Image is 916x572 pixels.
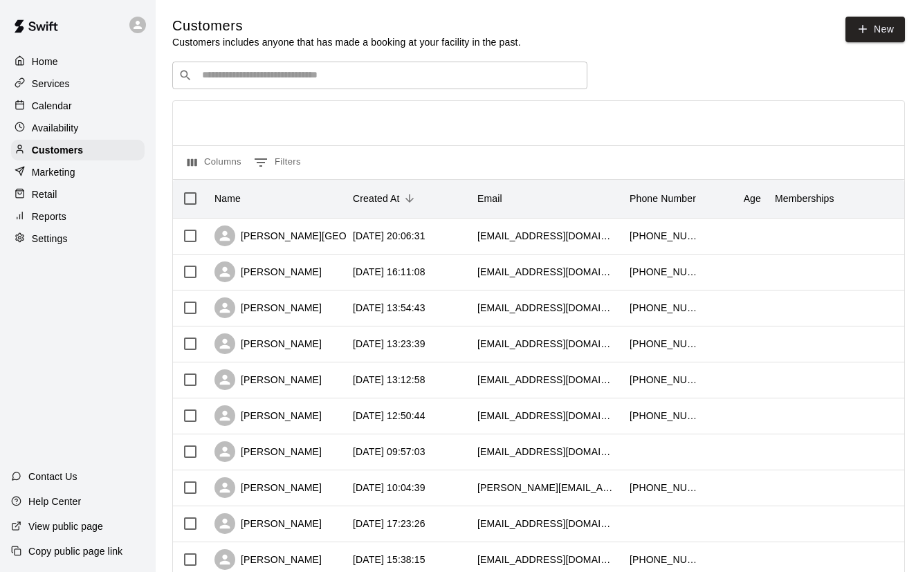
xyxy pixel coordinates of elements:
[32,55,58,68] p: Home
[477,553,616,566] div: swhitten315@gmail.com
[11,228,145,249] a: Settings
[353,337,425,351] div: 2025-08-20 13:23:39
[11,118,145,138] a: Availability
[32,99,72,113] p: Calendar
[172,35,521,49] p: Customers includes anyone that has made a booking at your facility in the past.
[706,179,768,218] div: Age
[623,179,706,218] div: Phone Number
[32,165,75,179] p: Marketing
[353,265,425,279] div: 2025-08-20 16:11:08
[630,409,699,423] div: +19367676355
[32,121,79,135] p: Availability
[28,519,103,533] p: View public page
[346,179,470,218] div: Created At
[11,162,145,183] a: Marketing
[477,373,616,387] div: marianavargas97@hotmail.com
[630,337,699,351] div: +12815082692
[208,179,346,218] div: Name
[11,95,145,116] a: Calendar
[845,17,905,42] a: New
[353,373,425,387] div: 2025-08-20 13:12:58
[214,513,322,534] div: [PERSON_NAME]
[11,140,145,160] a: Customers
[477,229,616,243] div: brittanypoland01@gmail.com
[630,301,699,315] div: +18327926499
[775,179,834,218] div: Memberships
[214,405,322,426] div: [PERSON_NAME]
[32,143,83,157] p: Customers
[214,477,322,498] div: [PERSON_NAME]
[630,265,699,279] div: +19365203434
[214,369,322,390] div: [PERSON_NAME]
[353,229,425,243] div: 2025-08-20 20:06:31
[32,210,66,223] p: Reports
[214,225,424,246] div: [PERSON_NAME][GEOGRAPHIC_DATA]
[11,206,145,227] a: Reports
[744,179,761,218] div: Age
[28,544,122,558] p: Copy public page link
[477,179,502,218] div: Email
[400,189,419,208] button: Sort
[11,51,145,72] a: Home
[353,517,425,531] div: 2025-08-18 17:23:26
[250,151,304,174] button: Show filters
[477,301,616,315] div: jgcarreno@yahoo.com
[172,17,521,35] h5: Customers
[477,337,616,351] div: vsanderson@safewaytransportation.net
[353,445,425,459] div: 2025-08-20 09:57:03
[214,261,322,282] div: [PERSON_NAME]
[470,179,623,218] div: Email
[214,179,241,218] div: Name
[353,179,400,218] div: Created At
[28,495,81,508] p: Help Center
[353,409,425,423] div: 2025-08-20 12:50:44
[477,409,616,423] div: johnnygomez0610@gmail.com
[477,445,616,459] div: jamietuberville@yahoo.com
[630,229,699,243] div: +12818135872
[11,73,145,94] a: Services
[214,297,322,318] div: [PERSON_NAME]
[214,441,322,462] div: [PERSON_NAME]
[214,549,322,570] div: [PERSON_NAME]
[353,553,425,566] div: 2025-08-18 15:38:15
[32,77,70,91] p: Services
[630,553,699,566] div: +17134106993
[477,265,616,279] div: juliabuxton88@outlook.com
[28,470,77,483] p: Contact Us
[353,481,425,495] div: 2025-08-19 10:04:39
[630,179,696,218] div: Phone Number
[11,184,145,205] a: Retail
[32,187,57,201] p: Retail
[477,481,616,495] div: emily.dunnam@outlook.com
[214,333,322,354] div: [PERSON_NAME]
[477,517,616,531] div: bz1268@aol.com
[630,481,699,495] div: +18329840970
[630,373,699,387] div: +18324984777
[172,62,587,89] div: Search customers by name or email
[32,232,68,246] p: Settings
[184,151,245,174] button: Select columns
[353,301,425,315] div: 2025-08-20 13:54:43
